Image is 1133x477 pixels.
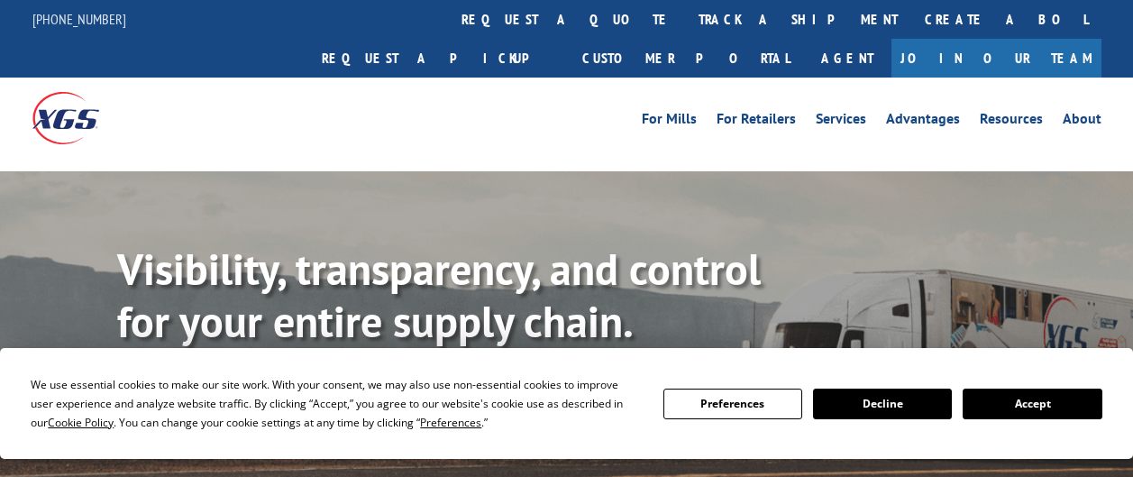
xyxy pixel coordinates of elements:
[813,389,952,419] button: Decline
[308,39,569,78] a: Request a pickup
[48,415,114,430] span: Cookie Policy
[420,415,481,430] span: Preferences
[717,112,796,132] a: For Retailers
[663,389,802,419] button: Preferences
[117,241,761,349] b: Visibility, transparency, and control for your entire supply chain.
[886,112,960,132] a: Advantages
[963,389,1101,419] button: Accept
[816,112,866,132] a: Services
[31,375,641,432] div: We use essential cookies to make our site work. With your consent, we may also use non-essential ...
[642,112,697,132] a: For Mills
[569,39,803,78] a: Customer Portal
[980,112,1043,132] a: Resources
[803,39,891,78] a: Agent
[891,39,1101,78] a: Join Our Team
[1063,112,1101,132] a: About
[32,10,126,28] a: [PHONE_NUMBER]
